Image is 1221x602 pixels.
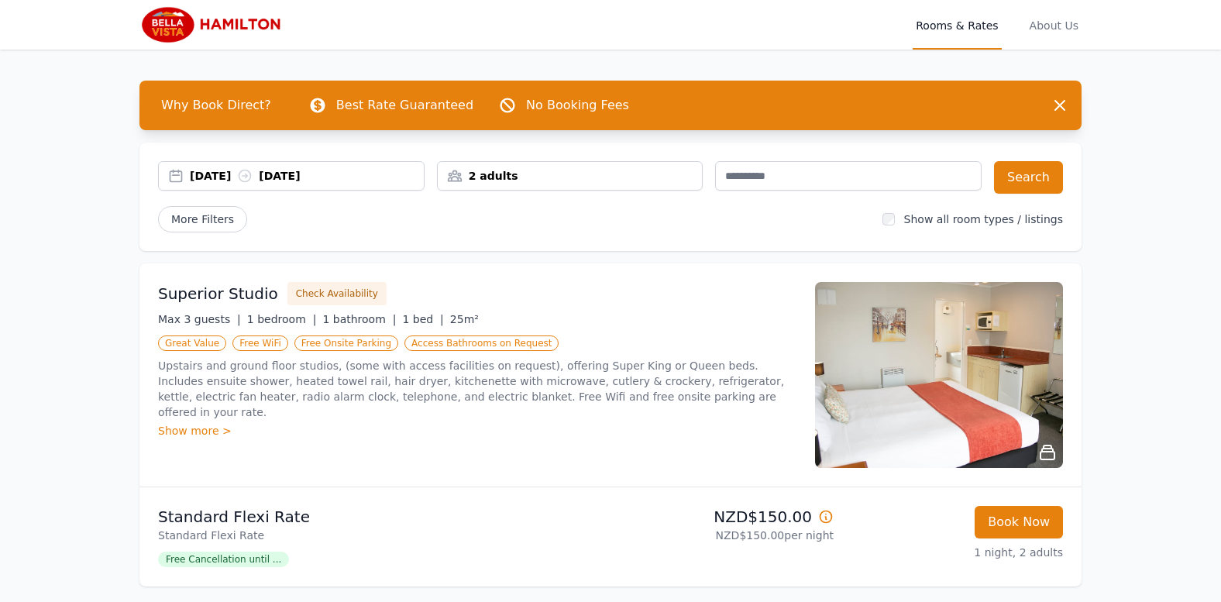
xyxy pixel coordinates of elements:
span: More Filters [158,206,247,232]
span: 1 bed | [402,313,443,325]
p: Standard Flexi Rate [158,506,604,528]
span: Great Value [158,335,226,351]
div: 2 adults [438,168,703,184]
p: NZD$150.00 per night [617,528,834,543]
h3: Superior Studio [158,283,278,304]
span: Free Onsite Parking [294,335,398,351]
span: Max 3 guests | [158,313,241,325]
span: 1 bathroom | [322,313,396,325]
p: No Booking Fees [526,96,629,115]
p: Best Rate Guaranteed [336,96,473,115]
button: Search [994,161,1063,194]
div: Show more > [158,423,796,439]
button: Book Now [975,506,1063,538]
span: Free WiFi [232,335,288,351]
label: Show all room types / listings [904,213,1063,225]
span: Free Cancellation until ... [158,552,289,567]
p: NZD$150.00 [617,506,834,528]
button: Check Availability [287,282,387,305]
p: 1 night, 2 adults [846,545,1063,560]
p: Standard Flexi Rate [158,528,604,543]
span: Why Book Direct? [149,90,284,121]
span: 25m² [450,313,479,325]
p: Upstairs and ground floor studios, (some with access facilities on request), offering Super King ... [158,358,796,420]
div: [DATE] [DATE] [190,168,424,184]
img: Bella Vista Hamilton [139,6,288,43]
span: Access Bathrooms on Request [404,335,559,351]
span: 1 bedroom | [247,313,317,325]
